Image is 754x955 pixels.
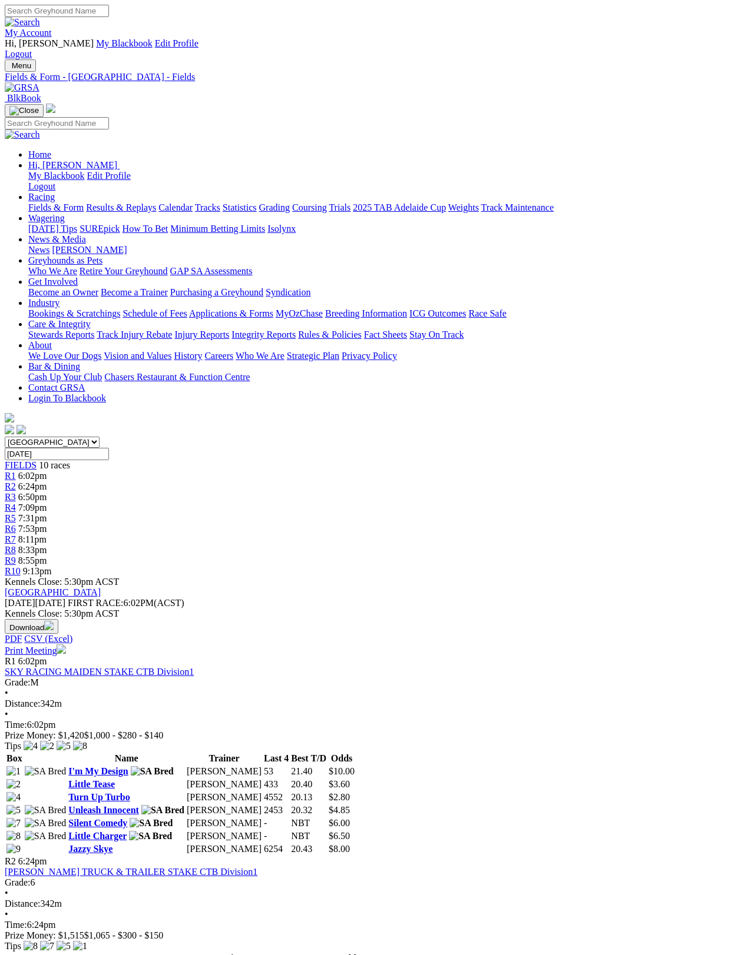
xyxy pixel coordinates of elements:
[5,730,749,741] div: Prize Money: $1,420
[28,330,94,340] a: Stewards Reports
[329,831,350,841] span: $6.50
[86,202,156,212] a: Results & Replays
[5,492,16,502] a: R3
[329,766,355,776] span: $10.00
[263,778,289,790] td: 433
[5,545,16,555] span: R8
[5,899,40,909] span: Distance:
[68,753,185,764] th: Name
[259,202,290,212] a: Grading
[6,753,22,763] span: Box
[5,877,31,887] span: Grade:
[12,61,31,70] span: Menu
[28,351,749,361] div: About
[186,753,262,764] th: Trainer
[7,93,41,103] span: BlkBook
[18,534,47,544] span: 8:11pm
[68,598,123,608] span: FIRST RACE:
[5,598,65,608] span: [DATE]
[18,481,47,491] span: 6:24pm
[28,382,85,392] a: Contact GRSA
[186,817,262,829] td: [PERSON_NAME]
[5,634,749,644] div: Download
[5,481,16,491] a: R2
[287,351,339,361] a: Strategic Plan
[57,644,66,654] img: printer.svg
[5,503,16,513] span: R4
[189,308,273,318] a: Applications & Forms
[290,766,327,777] td: 21.40
[6,779,21,790] img: 2
[267,224,296,234] a: Isolynx
[298,330,362,340] a: Rules & Policies
[325,308,407,318] a: Breeding Information
[28,372,102,382] a: Cash Up Your Club
[104,351,171,361] a: Vision and Values
[5,129,40,140] img: Search
[195,202,220,212] a: Tracks
[329,202,350,212] a: Trials
[84,730,164,740] span: $1,000 - $280 - $140
[5,38,749,59] div: My Account
[18,471,47,481] span: 6:02pm
[155,38,199,48] a: Edit Profile
[448,202,479,212] a: Weights
[104,372,250,382] a: Chasers Restaurant & Function Centre
[97,330,172,340] a: Track Injury Rebate
[9,106,39,115] img: Close
[170,266,253,276] a: GAP SA Assessments
[266,287,310,297] a: Syndication
[18,513,47,523] span: 7:31pm
[28,361,80,371] a: Bar & Dining
[24,634,72,644] a: CSV (Excel)
[5,566,21,576] a: R10
[28,213,65,223] a: Wagering
[5,104,44,117] button: Toggle navigation
[24,741,38,751] img: 4
[6,844,21,854] img: 9
[5,49,32,59] a: Logout
[40,941,54,951] img: 7
[52,245,127,255] a: [PERSON_NAME]
[28,266,749,277] div: Greyhounds as Pets
[5,513,16,523] a: R5
[5,667,194,677] a: SKY RACING MAIDEN STAKE CTB Division1
[6,818,21,828] img: 7
[68,766,128,776] a: I'm My Design
[5,645,66,655] a: Print Meeting
[44,621,54,630] img: download.svg
[5,555,16,565] span: R9
[5,688,8,698] span: •
[174,330,229,340] a: Injury Reports
[24,941,38,951] img: 8
[46,104,55,113] img: logo-grsa-white.png
[28,224,749,234] div: Wagering
[28,160,120,170] a: Hi, [PERSON_NAME]
[18,555,47,565] span: 8:55pm
[28,245,49,255] a: News
[5,598,35,608] span: [DATE]
[123,224,168,234] a: How To Bet
[28,393,106,403] a: Login To Blackbook
[5,413,14,422] img: logo-grsa-white.png
[329,805,350,815] span: $4.85
[5,471,16,481] span: R1
[28,171,749,192] div: Hi, [PERSON_NAME]
[186,778,262,790] td: [PERSON_NAME]
[28,181,55,191] a: Logout
[28,308,749,319] div: Industry
[5,524,16,534] a: R6
[263,804,289,816] td: 2453
[5,677,749,688] div: M
[5,656,16,666] span: R1
[186,843,262,855] td: [PERSON_NAME]
[68,805,139,815] a: Unleash Innocent
[18,656,47,666] span: 6:02pm
[28,351,101,361] a: We Love Our Dogs
[290,753,327,764] th: Best T/D
[5,856,16,866] span: R2
[290,817,327,829] td: NBT
[342,351,397,361] a: Privacy Policy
